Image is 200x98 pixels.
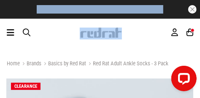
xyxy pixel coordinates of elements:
img: Redrat logo [80,28,122,38]
span: CLEARANCE [14,84,37,89]
a: Home [7,60,20,67]
iframe: LiveChat chat widget [165,62,200,98]
a: Brands [20,60,41,68]
a: Basics by Red Rat [41,60,86,68]
iframe: Customer reviews powered by Trustpilot [37,5,163,14]
a: Red Rat Adult Ankle Socks - 3 Pack [86,60,168,68]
